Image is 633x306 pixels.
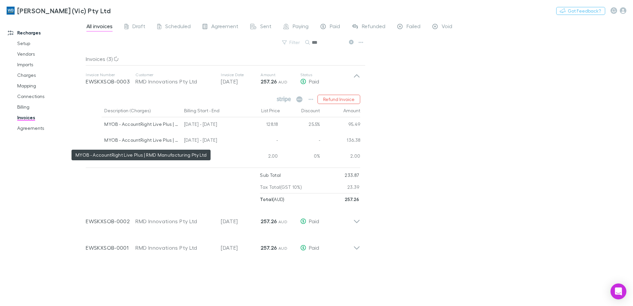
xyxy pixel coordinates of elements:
[86,244,135,252] p: EWSKXSOB-0001
[309,78,319,84] span: Paid
[181,133,241,149] div: [DATE] - [DATE]
[261,72,300,77] p: Amount
[279,38,304,46] button: Filter
[80,66,365,92] div: Invoice NumberEWSKXSOB-0003CustomerRMD Innovations Pty LtdInvoice Date[DATE]Amount257.26 AUDStatu...
[11,91,89,102] a: Connections
[132,23,145,31] span: Draft
[610,283,626,299] div: Open Intercom Messenger
[281,133,320,149] div: -
[260,23,271,31] span: Sent
[320,117,361,133] div: 95.49
[221,244,261,252] p: [DATE]
[11,102,89,112] a: Billing
[345,196,359,202] strong: 257.26
[260,169,281,181] p: Sub Total
[221,217,261,225] p: [DATE]
[104,133,179,147] div: MYOB - AccountRight Live Plus | RMD Manufacturing Pty Ltd
[11,123,89,133] a: Agreements
[11,38,89,49] a: Setup
[135,77,214,85] div: RMD Innovations Pty Ltd
[80,232,365,258] div: EWSKXSOB-0001RMD Innovations Pty Ltd[DATE]257.26 AUDPaid
[135,244,214,252] div: RMD Innovations Pty Ltd
[309,218,319,224] span: Paid
[278,79,287,84] span: AUD
[11,59,89,70] a: Imports
[241,133,281,149] div: -
[181,117,241,133] div: [DATE] - [DATE]
[17,7,111,15] h3: [PERSON_NAME] (Vic) Pty Ltd
[309,244,319,251] span: Paid
[86,217,135,225] p: EWSKXSOB-0002
[345,169,359,181] p: 233.87
[80,205,365,232] div: EWSKXSOB-0002RMD Innovations Pty Ltd[DATE]257.26 AUDPaid
[260,181,302,193] p: Tax Total (GST 10%)
[320,149,361,165] div: 2.00
[11,70,89,80] a: Charges
[260,193,284,205] p: ( AUD )
[11,80,89,91] a: Mapping
[293,23,309,31] span: Paying
[11,49,89,59] a: Vendors
[7,7,15,15] img: William Buck (Vic) Pty Ltd's Logo
[300,72,353,77] p: Status
[86,72,135,77] p: Invoice Number
[221,72,261,77] p: Invoice Date
[278,219,287,224] span: AUD
[281,149,320,165] div: 0%
[261,78,277,85] strong: 257.26
[104,117,179,131] div: MYOB - AccountRight Live Plus | Verroo Pty Ltd
[261,244,277,251] strong: 257.26
[261,218,277,225] strong: 257.26
[442,23,452,31] span: Void
[135,72,214,77] p: Customer
[320,133,361,149] div: 136.38
[3,3,115,19] a: [PERSON_NAME] (Vic) Pty Ltd
[556,7,605,15] button: Got Feedback?
[281,117,320,133] div: 25.5%
[317,95,360,104] button: Refund Invoice
[1,27,89,38] a: Recharges
[211,23,238,31] span: Agreement
[347,181,360,193] p: 23.39
[241,149,281,165] div: 2.00
[11,112,89,123] a: Invoices
[260,196,272,202] strong: Total
[241,117,281,133] div: 128.18
[407,23,420,31] span: Failed
[362,23,385,31] span: Refunded
[278,246,287,251] span: AUD
[135,217,214,225] div: RMD Innovations Pty Ltd
[104,149,179,163] div: Admin fee
[165,23,191,31] span: Scheduled
[86,77,135,85] p: EWSKXSOB-0003
[330,23,340,31] span: Paid
[221,77,261,85] p: [DATE]
[86,23,113,31] span: All invoices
